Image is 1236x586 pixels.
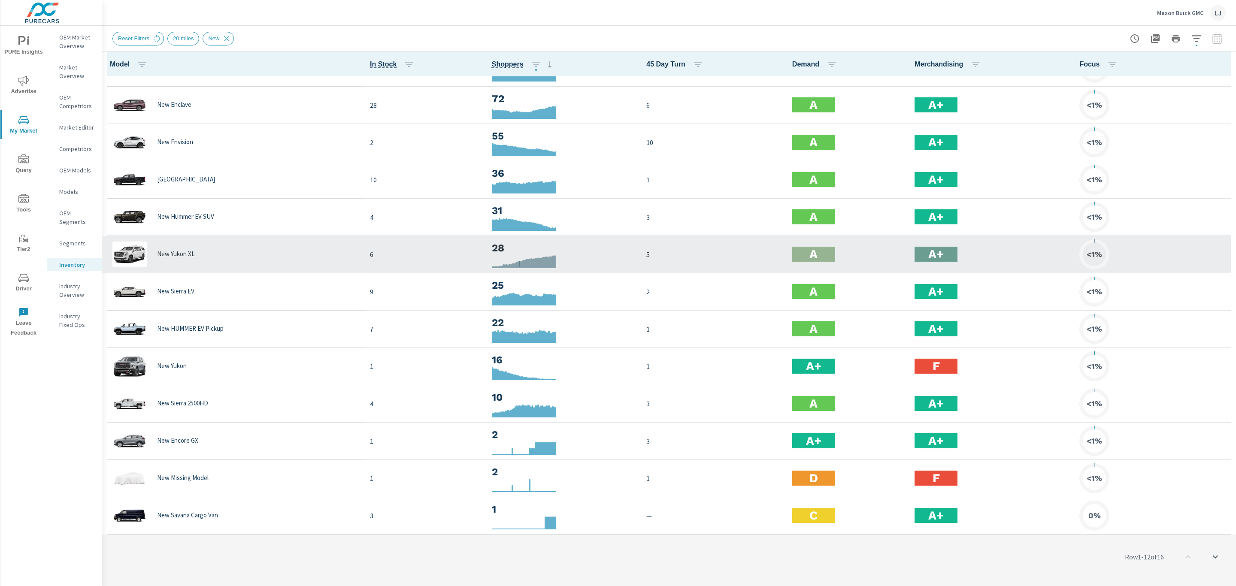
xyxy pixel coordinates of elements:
[370,361,478,372] p: 1
[112,391,147,417] img: glamour
[492,91,633,106] h3: 72
[809,396,818,411] h2: A
[1188,30,1205,47] button: Apply Filters
[492,59,524,69] span: A rolling 30 day total of daily Shoppers on the dealership website, averaged over the selected da...
[370,137,478,148] p: 2
[806,433,821,448] h2: A+
[1087,474,1102,483] h6: <1%
[492,278,633,293] h3: 25
[492,203,633,218] h3: 31
[59,93,95,110] p: OEM Competitors
[112,130,147,155] img: glamour
[59,187,95,196] p: Models
[59,239,95,248] p: Segments
[47,280,102,301] div: Industry Overview
[370,324,478,334] p: 7
[492,129,633,143] h3: 55
[646,175,779,185] p: 1
[809,97,818,112] h2: A
[3,233,44,254] span: Tier2
[370,59,397,69] span: The number of vehicles currently in dealer inventory. This does not include shared inventory, nor...
[809,247,818,262] h2: A
[1087,325,1102,333] h6: <1%
[915,59,984,69] span: Merchandising
[1087,175,1102,184] h6: <1%
[646,473,779,483] p: 1
[492,390,633,405] h3: 10
[47,31,102,52] div: OEM Market Overview
[1205,547,1226,567] button: scroll to bottom
[928,97,944,112] h2: A+
[1157,9,1203,17] p: Maxon Buick GMC
[1087,250,1102,259] h6: <1%
[492,166,633,181] h3: 36
[59,63,95,80] p: Market Overview
[203,35,224,42] span: New
[370,175,478,185] p: 10
[157,362,187,370] p: New Yukon
[928,135,944,150] h2: A+
[492,353,633,367] h3: 16
[110,59,151,69] span: Model
[112,503,147,529] img: glamour
[928,209,944,224] h2: A+
[47,237,102,250] div: Segments
[928,433,944,448] h2: A+
[928,284,944,299] h2: A+
[370,436,478,446] p: 1
[59,145,95,153] p: Competitors
[646,100,779,110] p: 6
[47,121,102,134] div: Market Editor
[157,250,195,258] p: New Yukon XL
[809,209,818,224] h2: A
[492,59,555,69] span: Shoppers
[370,59,418,69] span: In Stock
[646,212,779,222] p: 3
[933,471,940,486] h2: F
[0,26,47,341] div: nav menu
[59,282,95,299] p: Industry Overview
[928,247,944,262] h2: A+
[157,287,194,295] p: New Sierra EV
[370,100,478,110] p: 28
[809,471,818,486] h2: D
[370,287,478,297] p: 9
[112,32,164,45] div: Reset Filters
[1087,213,1102,221] h6: <1%
[809,172,818,187] h2: A
[646,59,706,69] span: 45 Day Turn
[1125,552,1164,562] p: Row 1 - 12 of 16
[113,35,154,42] span: Reset Filters
[157,213,214,221] p: New Hummer EV SUV
[3,36,44,57] span: PURE Insights
[1087,101,1102,109] h6: <1%
[157,138,193,146] p: New Envision
[157,437,198,444] p: New Encore GX
[809,321,818,336] h2: A
[47,310,102,331] div: Industry Fixed Ops
[1087,287,1102,296] h6: <1%
[112,465,147,491] img: glamour
[59,33,95,50] p: OEM Market Overview
[646,436,779,446] p: 3
[47,91,102,112] div: OEM Competitors
[492,465,633,479] h3: 2
[3,76,44,97] span: Advertise
[59,312,95,329] p: Industry Fixed Ops
[59,166,95,175] p: OEM Models
[47,61,102,82] div: Market Overview
[3,307,44,338] span: Leave Feedback
[59,123,95,132] p: Market Editor
[157,511,218,519] p: New Savana Cargo Van
[157,399,208,407] p: New Sierra 2500HD
[47,207,102,228] div: OEM Segments
[47,185,102,198] div: Models
[370,249,478,260] p: 6
[646,399,779,409] p: 3
[1210,5,1226,21] div: LJ
[646,137,779,148] p: 10
[809,135,818,150] h2: A
[3,273,44,294] span: Driver
[112,316,147,342] img: glamour
[1087,437,1102,445] h6: <1%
